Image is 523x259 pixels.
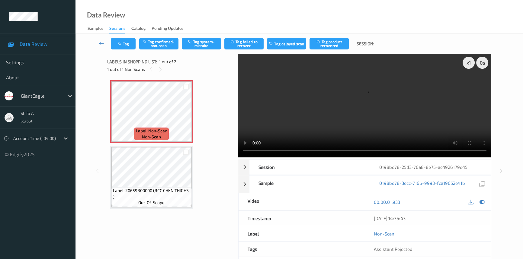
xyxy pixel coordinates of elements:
[374,199,400,205] a: 00:00:01.933
[109,25,125,33] div: Sessions
[463,57,475,69] div: x 1
[310,38,349,49] button: Tag product recovered
[142,134,161,140] span: non-scan
[109,24,131,33] a: Sessions
[138,200,165,206] span: out-of-scope
[476,57,488,69] div: 0 s
[374,246,412,252] span: Assistant Rejected
[152,25,183,33] div: Pending Updates
[374,215,482,221] div: [DATE] 14:36:43
[113,188,190,200] span: Label: 20659800000 (RCC CHKN THIGHS )
[131,24,152,33] a: Catalog
[182,38,221,49] button: Tag system-mistake
[239,193,365,210] div: Video
[239,211,365,226] div: Timestamp
[374,231,394,237] a: Non-Scan
[107,65,234,73] div: 1 out of 1 Non Scans
[370,160,491,175] div: 0198be78-25d3-76a8-8e75-ac4926179e45
[88,25,103,33] div: Samples
[249,175,370,193] div: Sample
[87,12,125,18] div: Data Review
[239,242,365,257] div: Tags
[239,226,365,241] div: Label
[238,159,491,175] div: Session0198be78-25d3-76a8-8e75-ac4926179e45
[159,59,176,65] span: 1 out of 2
[152,24,189,33] a: Pending Updates
[136,128,167,134] span: Label: Non-Scan
[379,180,465,188] a: 0198be78-3ecc-716b-9993-fca19652e41b
[249,160,370,175] div: Session
[131,25,146,33] div: Catalog
[107,59,157,65] span: Labels in shopping list:
[238,175,491,193] div: Sample0198be78-3ecc-716b-9993-fca19652e41b
[356,41,374,47] span: Session:
[88,24,109,33] a: Samples
[139,38,178,49] button: Tag confirmed-non-scan
[267,38,306,49] button: Tag delayed scan
[224,38,264,49] button: Tag failed to recover
[111,38,136,49] button: Tag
